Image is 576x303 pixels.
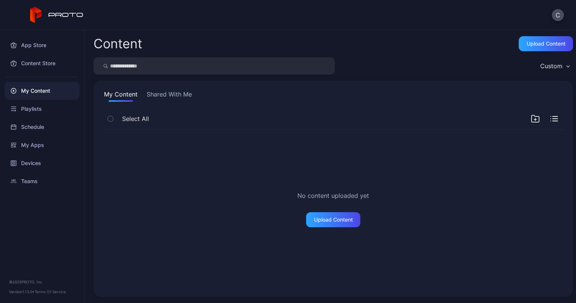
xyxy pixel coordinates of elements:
a: My Content [5,82,80,100]
h2: No content uploaded yet [297,191,369,200]
button: C [552,9,564,21]
a: Content Store [5,54,80,72]
a: Devices [5,154,80,172]
button: Custom [536,57,573,75]
button: Upload Content [519,36,573,51]
span: Version 1.13.0 • [9,289,35,294]
div: Content [93,37,142,50]
a: Teams [5,172,80,190]
a: Playlists [5,100,80,118]
div: © 2025 PROTO, Inc. [9,279,75,285]
div: Custom [540,62,562,70]
button: My Content [103,90,139,102]
a: Schedule [5,118,80,136]
button: Upload Content [306,212,360,227]
button: Shared With Me [145,90,193,102]
div: Upload Content [527,41,565,47]
a: App Store [5,36,80,54]
div: Upload Content [314,217,353,223]
a: Terms Of Service [35,289,66,294]
span: Select All [122,114,149,123]
a: My Apps [5,136,80,154]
